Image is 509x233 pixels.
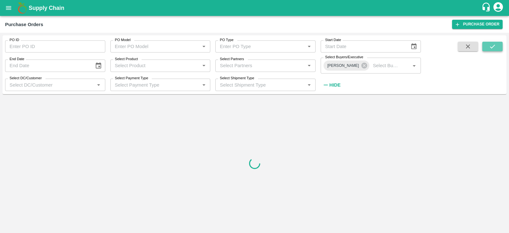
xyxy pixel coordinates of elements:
[492,1,504,15] div: account of current user
[16,2,29,14] img: logo
[200,81,208,89] button: Open
[115,57,138,62] label: Select Product
[112,81,190,89] input: Select Payment Type
[200,61,208,70] button: Open
[7,81,93,89] input: Select DC/Customer
[220,76,254,81] label: Select Shipment Type
[329,82,340,88] strong: Hide
[321,80,342,90] button: Hide
[324,62,363,69] span: [PERSON_NAME]
[305,61,313,70] button: Open
[29,4,481,12] a: Supply Chain
[220,57,244,62] label: Select Partners
[200,42,208,51] button: Open
[1,1,16,15] button: open drawer
[220,38,234,43] label: PO Type
[321,40,405,53] input: Start Date
[92,60,104,72] button: Choose date
[5,20,43,29] div: Purchase Orders
[481,2,492,14] div: customer-support
[112,42,198,51] input: Enter PO Model
[217,61,303,70] input: Select Partners
[410,61,418,70] button: Open
[115,76,148,81] label: Select Payment Type
[370,61,400,70] input: Select Buyers/Executive
[10,38,19,43] label: PO ID
[10,57,24,62] label: End Date
[325,55,363,60] label: Select Buyers/Executive
[115,38,131,43] label: PO Model
[10,76,42,81] label: Select DC/Customer
[94,81,103,89] button: Open
[5,60,90,72] input: End Date
[305,42,313,51] button: Open
[112,61,198,70] input: Select Product
[325,38,341,43] label: Start Date
[324,60,369,71] div: [PERSON_NAME]
[408,40,420,53] button: Choose date
[217,42,303,51] input: Enter PO Type
[5,40,105,53] input: Enter PO ID
[217,81,295,89] input: Select Shipment Type
[305,81,313,89] button: Open
[452,20,503,29] a: Purchase Order
[29,5,64,11] b: Supply Chain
